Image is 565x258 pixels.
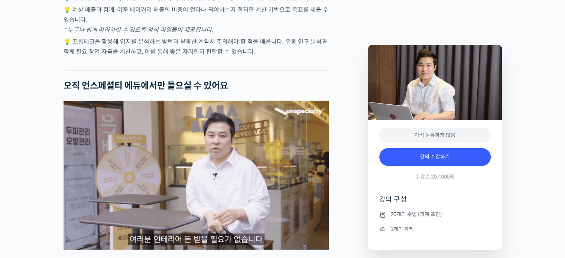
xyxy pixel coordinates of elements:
[49,196,96,215] a: 대화
[379,148,491,166] a: 강의 수강하기
[379,210,491,219] li: 20개의 수업 (과제 포함)
[23,208,28,213] span: 홈
[64,5,329,35] p: 💡 예상 매출과 함께, 이중 베이커리 매출의 비중이 얼마나 되야하는지 철저한 계산 기반으로 목표를 세울 수 있습니다.
[68,208,77,214] span: 대화
[64,26,213,34] em: * 누구나 쉽게 따라하실 수 있도록 양식 파일들이 제공됩니다.
[2,196,49,215] a: 홈
[379,225,491,233] li: 1개의 과제
[64,80,228,91] strong: 오직 언스페셜티 에듀에서만 들으실 수 있어요
[96,196,143,215] a: 설정
[379,128,491,143] div: 아직 등록하지 않음
[115,208,124,213] span: 설정
[415,173,455,180] span: 수강료 207,000원
[379,195,491,210] h4: 강의 구성
[64,37,329,57] p: 💡 프롭테크을 활용해 입지를 분석하는 방법과 부동산 계약시 주의해야 할 점을 배웁니다. 유동 인구 분석과 함께 필요 창업 자금을 계산하고, 이를 통해 좋은 자리인지 판단할 수...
